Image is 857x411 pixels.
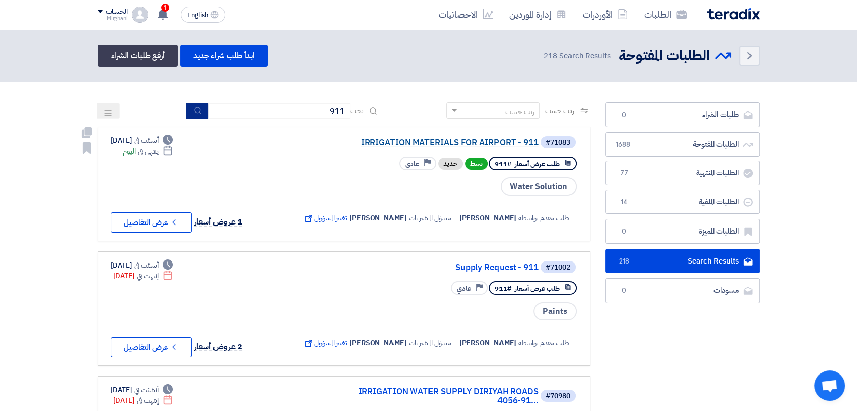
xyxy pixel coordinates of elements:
span: 0 [618,110,630,120]
div: #71083 [546,139,570,146]
span: 1 [161,4,169,12]
a: Supply Request - 911 [336,263,539,272]
span: 1688 [618,140,630,150]
a: Search Results218 [605,249,760,274]
div: Mirghani [98,16,128,21]
span: #911 [495,159,511,169]
span: [PERSON_NAME] [349,213,407,223]
span: [PERSON_NAME] [459,213,517,223]
a: الطلبات المميزة0 [605,219,760,244]
span: إنتهت في [137,271,159,281]
span: English [187,12,208,19]
span: مسؤل المشتريات [409,338,451,348]
span: طلب مقدم بواسطة [518,338,569,348]
span: Paints [533,302,577,320]
div: رتب حسب [505,106,534,117]
div: جديد [438,158,463,170]
div: #70980 [546,393,570,400]
a: IRRIGATION MATERIALS FOR AIRPORT - 911 [336,138,539,147]
span: 2 عروض أسعار [194,341,243,353]
button: عرض التفاصيل [111,337,192,357]
span: 0 [618,286,630,296]
h2: الطلبات المفتوحة [619,46,710,66]
a: IRRIGATION WATER SUPPLY DIRIYAH ROADS 4056-91... [336,387,539,405]
span: ينتهي في [138,146,159,157]
span: 218 [544,50,557,61]
span: بحث [350,105,364,116]
a: مسودات0 [605,278,760,303]
div: [DATE] [111,135,173,146]
a: الطلبات المفتوحة1688 [605,132,760,157]
span: أنشئت في [134,385,159,395]
span: Water Solution [501,177,577,196]
span: [PERSON_NAME] [459,338,517,348]
span: تغيير المسؤول [303,213,347,223]
a: إدارة الموردين [501,3,575,26]
span: عادي [405,159,419,169]
div: الحساب [106,8,128,16]
div: [DATE] [111,385,173,395]
span: [PERSON_NAME] [349,338,407,348]
a: الأوردرات [575,3,636,26]
button: English [181,7,225,23]
img: profile_test.png [132,7,148,23]
span: أنشئت في [134,260,159,271]
span: مسؤل المشتريات [409,213,451,223]
a: أرفع طلبات الشراء [98,45,178,67]
div: [DATE] [113,271,173,281]
span: نشط [465,158,488,170]
a: ابدأ طلب شراء جديد [180,45,268,67]
span: 14 [618,197,630,207]
span: Search Results [544,50,610,62]
input: ابحث بعنوان أو رقم الطلب [208,103,350,119]
span: طلب عرض أسعار [515,284,560,293]
span: تغيير المسؤول [303,338,347,348]
span: 77 [618,168,630,178]
span: #911 [495,284,511,293]
span: 1 عروض أسعار [194,216,243,228]
a: الطلبات [636,3,695,26]
div: [DATE] [113,395,173,406]
a: الطلبات المنتهية77 [605,161,760,185]
span: رتب حسب [545,105,574,116]
a: طلبات الشراء0 [605,102,760,127]
div: اليوم [123,146,173,157]
a: الطلبات الملغية14 [605,190,760,214]
img: Teradix logo [707,8,760,20]
div: #71002 [546,264,570,271]
span: إنتهت في [137,395,159,406]
a: Open chat [814,370,845,401]
span: طلب عرض أسعار [515,159,560,169]
button: عرض التفاصيل [111,212,192,233]
span: 218 [618,256,630,267]
span: طلب مقدم بواسطة [518,213,569,223]
span: عادي [457,284,471,293]
span: 0 [618,227,630,237]
span: أنشئت في [134,135,159,146]
div: [DATE] [111,260,173,271]
a: الاحصائيات [431,3,501,26]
